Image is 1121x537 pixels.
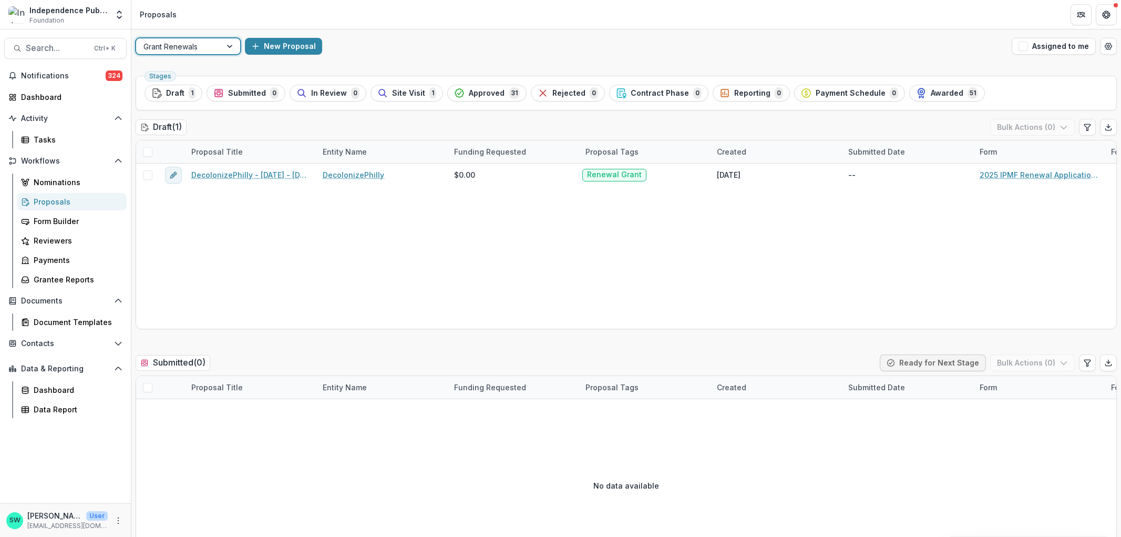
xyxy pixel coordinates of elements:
button: Draft1 [145,85,202,102]
div: Ctrl + K [92,43,118,54]
button: Awarded51 [909,85,985,102]
div: Created [711,382,753,393]
button: Open Activity [4,110,127,127]
button: Edit table settings [1079,354,1096,371]
button: Open table manager [1100,38,1117,55]
div: Entity Name [316,140,448,163]
h2: Submitted ( 0 ) [136,355,210,370]
div: Form [973,382,1003,393]
div: Form [973,376,1105,399]
button: Open Documents [4,292,127,309]
span: 0 [351,87,359,99]
span: Stages [149,73,171,80]
div: Document Templates [34,317,118,328]
div: Entity Name [316,382,373,393]
span: Awarded [931,89,963,98]
div: Proposal Title [185,382,249,393]
button: Search... [4,38,127,59]
button: Payment Schedule0 [794,85,905,102]
div: Entity Name [316,376,448,399]
div: Proposal Title [185,140,316,163]
span: Reporting [734,89,770,98]
span: 1 [429,87,436,99]
div: Created [711,140,842,163]
p: No data available [593,480,659,491]
p: User [86,511,108,521]
a: Dashboard [17,381,127,399]
span: Submitted [228,89,266,98]
div: Reviewers [34,235,118,246]
div: Nominations [34,177,118,188]
span: Notifications [21,72,106,80]
div: Submitted Date [842,382,911,393]
span: In Review [311,89,347,98]
a: Tasks [17,131,127,148]
span: 0 [590,87,598,99]
div: Proposal Title [185,376,316,399]
div: Independence Public Media Foundation [29,5,108,16]
button: Rejected0 [531,85,605,102]
div: [DATE] [717,169,741,180]
div: Proposal Tags [579,140,711,163]
span: $0.00 [454,169,475,180]
div: Submitted Date [842,146,911,157]
div: Payments [34,255,118,266]
button: Export table data [1100,354,1117,371]
div: Data Report [34,404,118,415]
span: Contract Phase [631,89,689,98]
button: Ready for Next Stage [880,354,986,371]
button: Get Help [1096,4,1117,25]
div: Form [973,140,1105,163]
nav: breadcrumb [136,7,181,22]
a: Proposals [17,193,127,210]
div: Funding Requested [448,140,579,163]
p: [EMAIL_ADDRESS][DOMAIN_NAME] [27,521,108,531]
button: More [112,514,125,527]
a: Payments [17,251,127,269]
a: 2025 IPMF Renewal Application + Report [980,169,1098,180]
div: Sherella WIlliams [9,517,20,524]
span: 0 [693,87,702,99]
span: Approved [469,89,505,98]
button: Bulk Actions (0) [990,354,1075,371]
div: Proposal Tags [579,146,645,157]
span: Foundation [29,16,64,25]
div: Dashboard [21,92,118,103]
p: [PERSON_NAME] [27,510,82,521]
button: Partners [1071,4,1092,25]
div: Proposal Tags [579,382,645,393]
div: Funding Requested [448,382,532,393]
div: Proposals [34,196,118,207]
div: Funding Requested [448,146,532,157]
span: 51 [968,87,978,99]
button: Bulk Actions (0) [990,119,1075,136]
button: Edit table settings [1079,119,1096,136]
button: Export table data [1100,119,1117,136]
a: Document Templates [17,313,127,331]
button: Open Data & Reporting [4,360,127,377]
a: Form Builder [17,212,127,230]
a: Grantee Reports [17,271,127,288]
div: Created [711,146,753,157]
span: 31 [509,87,520,99]
h2: Draft ( 1 ) [136,119,187,135]
a: DecolonizePhilly [323,169,384,180]
div: Grantee Reports [34,274,118,285]
span: Search... [26,43,88,53]
button: Open entity switcher [112,4,127,25]
span: Activity [21,114,110,123]
span: Documents [21,297,110,306]
a: Data Report [17,401,127,418]
span: 324 [106,70,122,81]
div: Proposal Tags [579,376,711,399]
div: Tasks [34,134,118,145]
a: Nominations [17,174,127,191]
span: Draft [166,89,184,98]
button: edit [165,167,182,184]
